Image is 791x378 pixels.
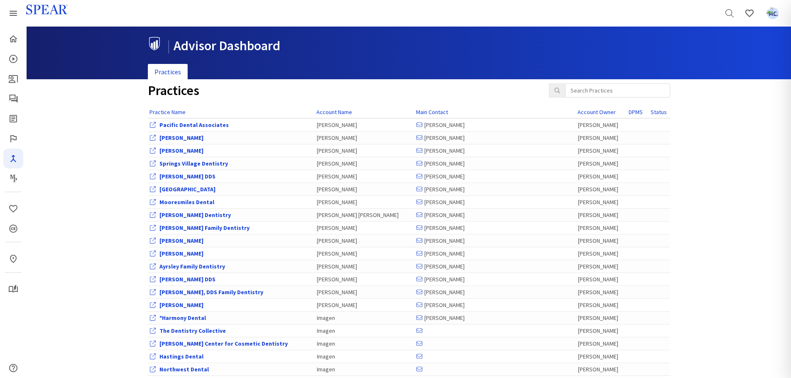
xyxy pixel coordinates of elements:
div: [PERSON_NAME] [578,275,625,283]
div: [PERSON_NAME] [317,134,412,142]
div: [PERSON_NAME] [416,211,574,219]
a: Navigator Pro [3,149,23,168]
a: Favorites [740,3,759,23]
div: Imagen [317,352,412,361]
a: Practice Name [149,108,186,116]
div: [PERSON_NAME] [416,314,574,322]
div: [PERSON_NAME] [416,237,574,245]
div: [PERSON_NAME] [416,262,574,271]
div: [PERSON_NAME] [416,198,574,206]
a: View Office Dashboard [159,301,203,309]
div: [PERSON_NAME] [416,301,574,309]
a: Spear Digest [3,109,23,129]
a: View Office Dashboard [159,314,206,322]
div: [PERSON_NAME] [578,172,625,180]
div: [PERSON_NAME] [317,172,412,180]
h1: Practices [148,83,536,98]
a: View Office Dashboard [159,263,225,270]
img: ... [767,7,779,20]
div: [PERSON_NAME] [578,314,625,322]
a: Help [3,358,23,378]
input: Search Practices [565,83,670,98]
div: [PERSON_NAME] [578,327,625,335]
div: [PERSON_NAME] [578,134,625,142]
a: In-Person & Virtual [3,249,23,269]
div: Imagen [317,327,412,335]
div: [PERSON_NAME] [416,288,574,296]
a: View Office Dashboard [159,250,203,257]
div: [PERSON_NAME] [416,275,574,283]
a: View Office Dashboard [159,134,203,141]
a: View Office Dashboard [159,198,214,206]
div: [PERSON_NAME] [317,288,412,296]
div: [PERSON_NAME] [578,352,625,361]
div: [PERSON_NAME] [578,121,625,129]
div: [PERSON_NAME] [317,249,412,258]
a: Favorites [3,199,23,219]
a: CE Credits [3,219,23,239]
a: View Office Dashboard [159,211,231,219]
div: [PERSON_NAME] [578,365,625,373]
a: Faculty Club [3,129,23,149]
a: Main Contact [416,108,448,116]
a: Masters Program [3,168,23,188]
a: Spear Products [3,3,23,23]
div: [PERSON_NAME] [317,198,412,206]
a: View Office Dashboard [159,327,226,334]
a: Home [3,29,23,49]
a: View Office Dashboard [159,147,203,154]
a: View Office Dashboard [159,366,209,373]
a: My Study Club [3,279,23,299]
span: | [167,37,170,54]
div: [PERSON_NAME] [317,275,412,283]
a: Courses [3,49,23,69]
div: [PERSON_NAME] [416,249,574,258]
div: Imagen [317,339,412,348]
div: [PERSON_NAME] [317,185,412,193]
a: View Office Dashboard [159,160,228,167]
a: View Office Dashboard [159,173,216,180]
div: [PERSON_NAME] [578,237,625,245]
a: Account Name [316,108,352,116]
div: [PERSON_NAME] [578,146,625,155]
div: [PERSON_NAME] [317,224,412,232]
div: [PERSON_NAME] [416,172,574,180]
div: [PERSON_NAME] [578,249,625,258]
div: [PERSON_NAME] [317,237,412,245]
div: [PERSON_NAME] [317,301,412,309]
a: Status [651,108,667,116]
a: DPMS [629,108,643,116]
div: [PERSON_NAME] [578,339,625,348]
div: [PERSON_NAME] [416,159,574,168]
div: [PERSON_NAME] [416,146,574,155]
a: View Office Dashboard [159,121,229,129]
div: [PERSON_NAME] [317,121,412,129]
div: [PERSON_NAME] [317,262,412,271]
a: View Office Dashboard [159,340,288,347]
div: [PERSON_NAME] [317,159,412,168]
a: View Office Dashboard [159,224,250,232]
a: View Office Dashboard [159,237,203,244]
a: View Office Dashboard [159,276,216,283]
div: [PERSON_NAME] [578,301,625,309]
div: Imagen [317,365,412,373]
div: [PERSON_NAME] [578,288,625,296]
div: [PERSON_NAME] [PERSON_NAME] [317,211,412,219]
div: [PERSON_NAME] [416,185,574,193]
a: Favorites [763,3,783,23]
div: [PERSON_NAME] [578,185,625,193]
a: View Office Dashboard [159,288,263,296]
a: View Office Dashboard [159,185,216,193]
h1: Advisor Dashboard [148,37,664,53]
a: Search [720,3,740,23]
a: Patient Education [3,69,23,89]
a: Practices [148,64,188,80]
div: [PERSON_NAME] [416,224,574,232]
div: [PERSON_NAME] [578,198,625,206]
div: [PERSON_NAME] [416,134,574,142]
a: Spear Talk [3,89,23,109]
div: [PERSON_NAME] [578,211,625,219]
div: Imagen [317,314,412,322]
a: View Office Dashboard [159,353,203,360]
div: [PERSON_NAME] [416,121,574,129]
